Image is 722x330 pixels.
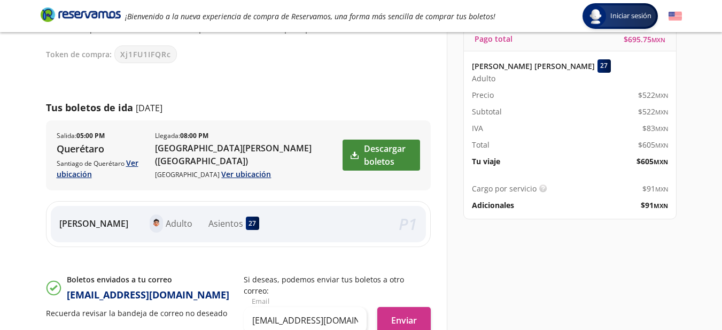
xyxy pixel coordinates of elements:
div: 27 [246,217,259,230]
em: ¡Bienvenido a la nueva experiencia de compra de Reservamos, una forma más sencilla de comprar tus... [125,11,495,21]
p: [GEOGRAPHIC_DATA][PERSON_NAME] ([GEOGRAPHIC_DATA]) [155,142,341,167]
div: 27 [597,59,611,73]
p: [GEOGRAPHIC_DATA] [155,168,341,180]
small: MXN [651,36,665,44]
p: Asientos [208,217,243,230]
p: Si deseas, podemos enviar tus boletos a otro correo: [244,274,431,296]
span: $ 605 [636,156,668,167]
p: [PERSON_NAME] [59,217,128,230]
p: [PERSON_NAME] [PERSON_NAME] [472,60,595,72]
p: Cargo por servicio [472,183,537,194]
span: $ 522 [638,89,668,101]
p: Subtotal [472,106,502,117]
p: Adulto [166,217,192,230]
span: Xj1FU1IFQRc [120,49,171,60]
small: MXN [655,185,668,193]
span: Adulto [472,73,495,84]
span: $ 83 [642,122,668,134]
p: Boletos enviados a tu correo [67,274,229,285]
span: $ 605 [638,139,668,150]
small: MXN [655,108,668,116]
p: Recuerda revisar la bandeja de correo no deseado [46,308,233,319]
a: Ver ubicación [57,158,138,179]
button: English [669,10,682,23]
a: Descargar boletos [343,140,420,171]
small: MXN [655,125,668,133]
i: Brand Logo [41,6,121,22]
span: Iniciar sesión [606,11,656,21]
p: Total [472,139,490,150]
p: [EMAIL_ADDRESS][DOMAIN_NAME] [67,288,229,302]
small: MXN [654,202,668,210]
p: Tu viaje [472,156,500,167]
small: MXN [655,141,668,149]
p: Adicionales [472,199,514,211]
p: Token de compra: [46,49,112,60]
small: MXN [655,91,668,99]
span: $ 91 [641,199,668,211]
span: $ 695.75 [624,34,665,45]
p: Precio [472,89,494,101]
p: Salida : [57,131,105,141]
b: 08:00 PM [180,131,208,140]
p: IVA [472,122,483,134]
a: Ver ubicación [221,169,271,179]
span: $ 91 [642,183,668,194]
small: MXN [654,158,668,166]
p: [DATE] [136,102,162,114]
p: Tus boletos de ida [46,101,133,115]
span: $ 522 [638,106,668,117]
p: Querétaro [57,142,145,156]
b: 05:00 PM [76,131,105,140]
em: P 1 [399,213,417,235]
a: Brand Logo [41,6,121,26]
p: Llegada : [155,131,208,141]
p: Santiago de Querétaro [57,157,145,180]
p: Pago total [475,33,513,44]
